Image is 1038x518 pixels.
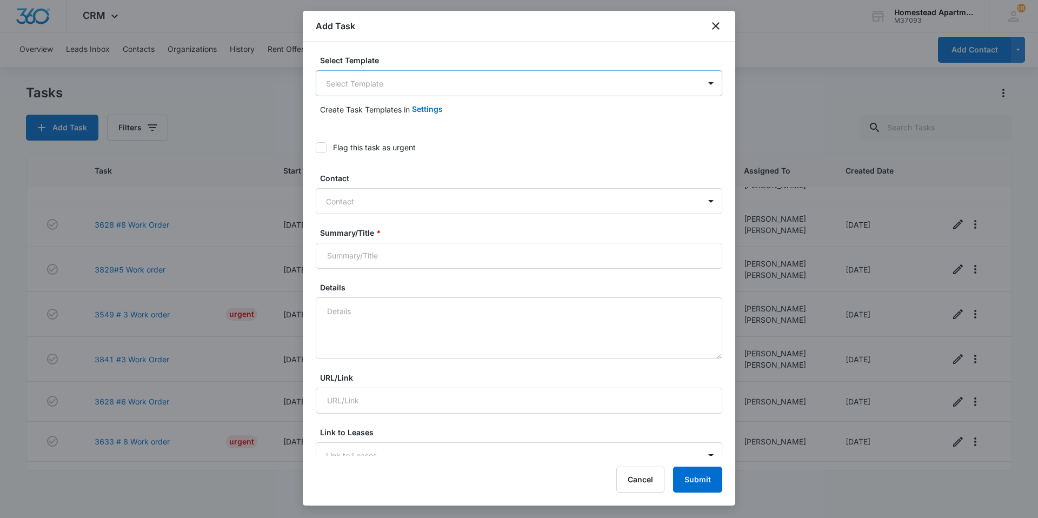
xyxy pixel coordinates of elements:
button: Cancel [616,467,664,493]
button: Submit [673,467,722,493]
label: Select Template [320,55,727,66]
p: Create Task Templates in [320,104,410,115]
h1: Add Task [316,19,355,32]
button: Settings [412,96,443,122]
label: URL/Link [320,372,727,383]
input: Summary/Title [316,243,722,269]
label: Contact [320,172,727,184]
label: Summary/Title [320,227,727,238]
div: Flag this task as urgent [333,142,416,153]
input: URL/Link [316,388,722,414]
label: Details [320,282,727,293]
button: close [709,19,722,32]
label: Link to Leases [320,427,727,438]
